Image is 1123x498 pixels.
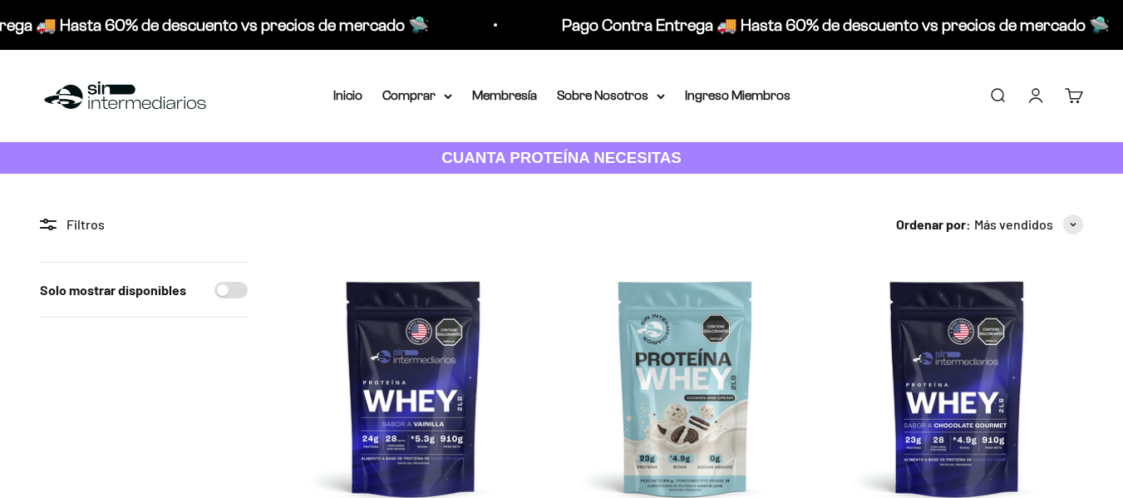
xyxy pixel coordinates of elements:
[40,214,248,235] div: Filtros
[685,88,791,102] a: Ingreso Miembros
[40,279,186,301] label: Solo mostrar disponibles
[441,149,682,166] strong: CUANTA PROTEÍNA NECESITAS
[380,12,928,38] p: Pago Contra Entrega 🚚 Hasta 60% de descuento vs precios de mercado 🛸
[382,85,452,106] summary: Comprar
[896,214,971,235] span: Ordenar por:
[974,214,1053,235] span: Más vendidos
[557,85,665,106] summary: Sobre Nosotros
[333,88,362,102] a: Inicio
[472,88,537,102] a: Membresía
[974,214,1083,235] button: Más vendidos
